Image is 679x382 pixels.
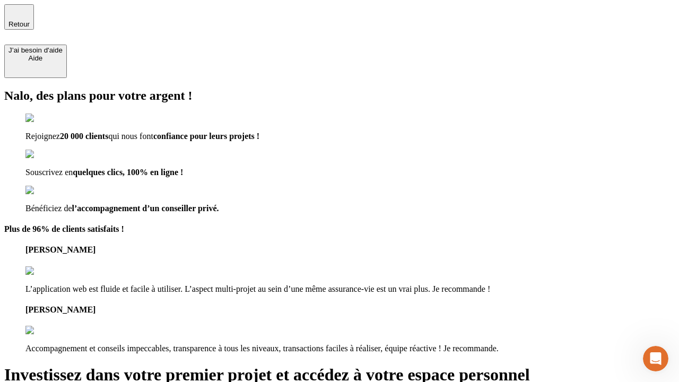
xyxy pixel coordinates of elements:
img: checkmark [25,186,71,195]
span: l’accompagnement d’un conseiller privé. [72,204,219,213]
div: Aide [8,54,63,62]
span: 20 000 clients [60,132,109,141]
span: Souscrivez en [25,168,73,177]
img: reviews stars [25,326,78,335]
span: qui nous font [108,132,153,141]
h4: Plus de 96% de clients satisfaits ! [4,224,675,234]
h4: [PERSON_NAME] [25,245,675,255]
img: reviews stars [25,266,78,276]
button: Retour [4,4,34,30]
span: confiance pour leurs projets ! [153,132,259,141]
img: checkmark [25,150,71,159]
span: Retour [8,20,30,28]
span: quelques clics, 100% en ligne ! [73,168,183,177]
p: L’application web est fluide et facile à utiliser. L’aspect multi-projet au sein d’une même assur... [25,284,675,294]
p: Accompagnement et conseils impeccables, transparence à tous les niveaux, transactions faciles à r... [25,344,675,353]
div: J’ai besoin d'aide [8,46,63,54]
span: Rejoignez [25,132,60,141]
button: J’ai besoin d'aideAide [4,45,67,78]
span: Bénéficiez de [25,204,72,213]
img: checkmark [25,114,71,123]
iframe: Intercom live chat [643,346,668,371]
h4: [PERSON_NAME] [25,305,675,315]
h2: Nalo, des plans pour votre argent ! [4,89,675,103]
